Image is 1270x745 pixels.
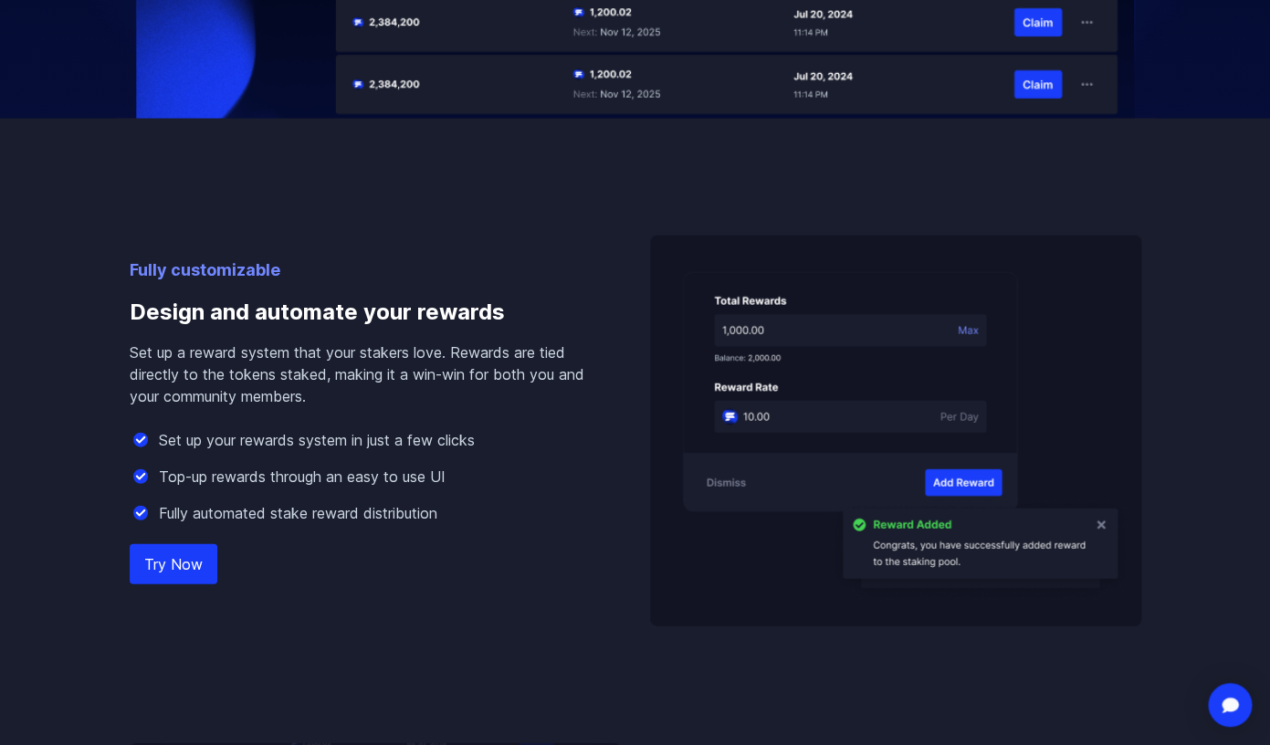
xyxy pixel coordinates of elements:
p: Top-up rewards through an easy to use UI [159,466,446,488]
a: Try Now [130,544,217,584]
p: Set up your rewards system in just a few clicks [159,429,475,451]
h3: Design and automate your rewards [130,283,592,341]
img: Design and automate your rewards [650,236,1141,626]
p: Fully automated stake reward distribution [159,502,437,524]
p: Set up a reward system that your stakers love. Rewards are tied directly to the tokens staked, ma... [130,341,592,407]
div: Open Intercom Messenger [1208,683,1252,727]
p: Fully customizable [130,257,592,283]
